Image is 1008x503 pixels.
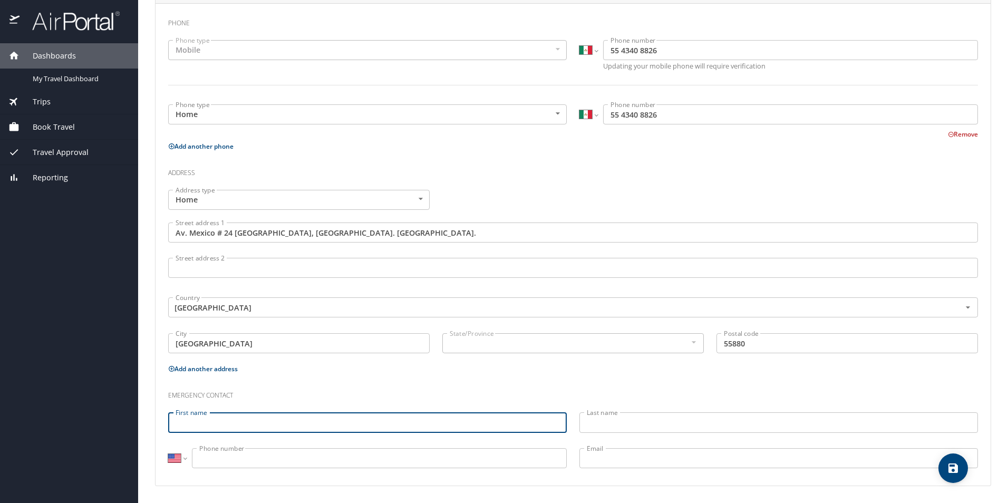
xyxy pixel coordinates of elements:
[20,172,68,183] span: Reporting
[962,301,974,314] button: Open
[33,74,125,84] span: My Travel Dashboard
[156,3,991,486] div: Contact InfoEmail, phone, address, emergency contact info
[938,453,968,483] button: save
[948,130,978,139] button: Remove
[20,147,89,158] span: Travel Approval
[168,142,234,151] button: Add another phone
[168,104,567,124] div: Home
[603,63,978,70] p: Updating your mobile phone will require verification
[20,121,75,133] span: Book Travel
[168,364,238,373] button: Add another address
[20,50,76,62] span: Dashboards
[168,384,978,402] h3: Emergency contact
[168,190,430,210] div: Home
[21,11,120,31] img: airportal-logo.png
[9,11,21,31] img: icon-airportal.png
[168,12,978,30] h3: Phone
[168,40,567,60] div: Mobile
[168,161,978,179] h3: Address
[20,96,51,108] span: Trips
